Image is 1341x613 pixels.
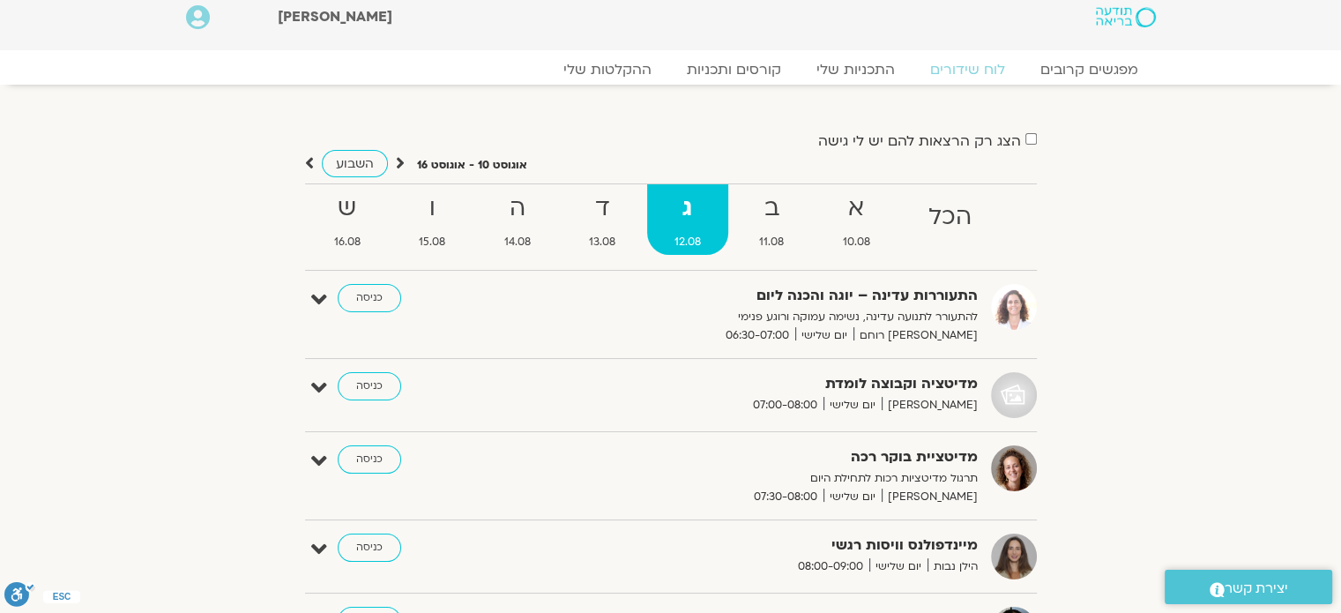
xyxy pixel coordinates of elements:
strong: א [816,189,898,228]
a: כניסה [338,372,401,400]
p: אוגוסט 10 - אוגוסט 16 [417,156,527,175]
strong: מדיטציה וקבוצה לומדת [546,372,978,396]
p: תרגול מדיטציות רכות לתחילת היום [546,469,978,488]
a: קורסים ותכניות [669,61,799,78]
a: ב11.08 [732,184,812,255]
span: 16.08 [307,233,389,251]
span: [PERSON_NAME] [278,7,392,26]
span: 15.08 [391,233,473,251]
strong: מיינדפולנס וויסות רגשי [546,534,978,557]
span: יום שלישי [823,396,882,415]
span: 07:00-08:00 [747,396,823,415]
strong: התעוררות עדינה – יוגה והכנה ליום [546,284,978,308]
span: 07:30-08:00 [748,488,823,506]
a: מפגשים קרובים [1023,61,1156,78]
strong: ב [732,189,812,228]
span: 12.08 [647,233,729,251]
a: הכל [901,184,1000,255]
span: יום שלישי [869,557,928,576]
a: ש16.08 [307,184,389,255]
span: 08:00-09:00 [792,557,869,576]
a: ו15.08 [391,184,473,255]
span: 06:30-07:00 [719,326,795,345]
label: הצג רק הרצאות להם יש לי גישה [818,133,1021,149]
strong: ש [307,189,389,228]
strong: ה [477,189,559,228]
a: א10.08 [816,184,898,255]
span: 13.08 [562,233,644,251]
strong: ד [562,189,644,228]
nav: Menu [186,61,1156,78]
span: יצירת קשר [1225,577,1288,601]
span: השבוע [336,155,374,172]
a: ג12.08 [647,184,729,255]
a: התכניות שלי [799,61,913,78]
span: [PERSON_NAME] רוחם [853,326,978,345]
a: כניסה [338,284,401,312]
span: הילן נבות [928,557,978,576]
a: כניסה [338,445,401,474]
strong: הכל [901,198,1000,237]
a: כניסה [338,534,401,562]
strong: ו [391,189,473,228]
strong: ג [647,189,729,228]
span: יום שלישי [795,326,853,345]
span: [PERSON_NAME] [882,488,978,506]
span: יום שלישי [823,488,882,506]
span: [PERSON_NAME] [882,396,978,415]
a: ד13.08 [562,184,644,255]
strong: מדיטציית בוקר רכה [546,445,978,469]
span: 10.08 [816,233,898,251]
span: 14.08 [477,233,559,251]
span: 11.08 [732,233,812,251]
p: להתעורר לתנועה עדינה, נשימה עמוקה ורוגע פנימי [546,308,978,326]
a: לוח שידורים [913,61,1023,78]
a: השבוע [322,150,388,177]
a: ה14.08 [477,184,559,255]
a: ההקלטות שלי [546,61,669,78]
a: יצירת קשר [1165,570,1332,604]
